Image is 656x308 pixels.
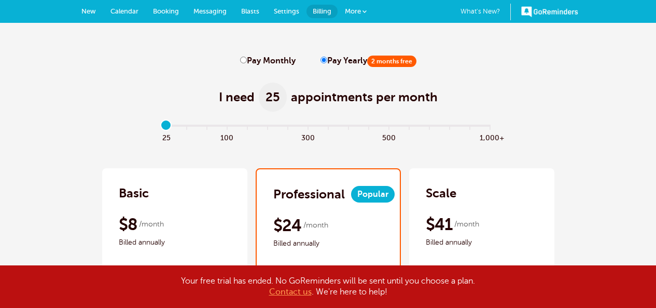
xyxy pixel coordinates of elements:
h2: Professional [273,186,345,203]
span: 25 [259,83,287,112]
input: Pay Monthly [240,57,247,63]
h2: Scale [426,185,456,202]
span: Messaging [193,7,227,15]
a: What's New? [460,4,511,20]
span: New [81,7,96,15]
span: 2 months free [367,56,416,67]
span: Booking [153,7,179,15]
span: 25 [156,131,176,143]
label: Pay Monthly [240,56,296,66]
span: 1,000+ [480,131,500,143]
h2: Basic [119,185,149,202]
span: $41 [426,214,453,235]
a: Billing [306,5,338,18]
span: Billed annually [426,236,538,249]
label: Pay Yearly [320,56,416,66]
span: Billed annually [273,237,383,250]
span: 500 [379,131,399,143]
span: Calendar [110,7,138,15]
span: /month [303,219,328,232]
span: /month [139,218,164,231]
span: Settings [274,7,299,15]
span: Popular [351,186,395,203]
span: I need [219,89,255,105]
a: Contact us [269,287,312,297]
span: 100 [217,131,237,143]
span: 300 [298,131,318,143]
span: More [345,7,361,15]
span: Blasts [241,7,259,15]
span: appointments per month [291,89,438,105]
span: Billed annually [119,236,231,249]
span: $24 [273,215,302,236]
span: Billing [313,7,331,15]
div: Your free trial has ended. No GoReminders will be sent until you choose a plan. . We're here to h... [69,276,588,298]
input: Pay Yearly2 months free [320,57,327,63]
span: $8 [119,214,138,235]
span: /month [454,218,479,231]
